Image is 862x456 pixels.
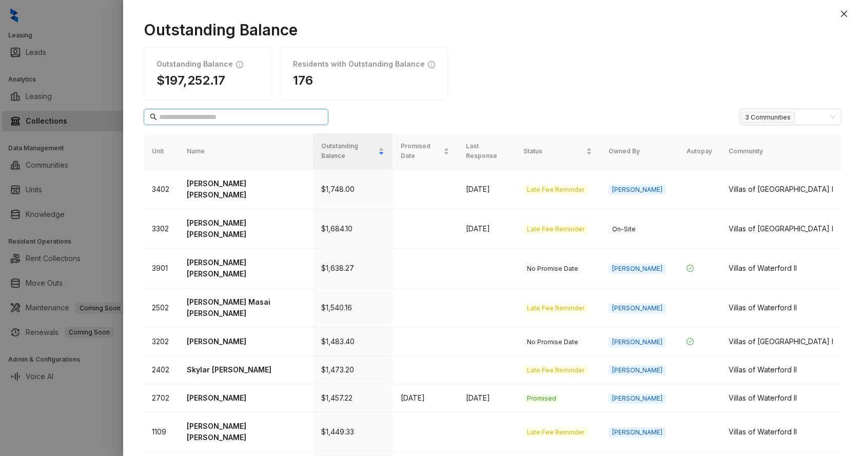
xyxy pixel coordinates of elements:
td: 3901 [144,249,179,288]
p: [PERSON_NAME] [PERSON_NAME] [187,421,305,443]
td: [DATE] [458,209,515,249]
span: [PERSON_NAME] [609,365,666,375]
span: No Promise Date [523,337,582,347]
p: [PERSON_NAME] [PERSON_NAME] [187,257,305,280]
td: 1109 [144,412,179,452]
td: $1,540.16 [313,288,392,328]
h1: Outstanding Balance [144,21,841,39]
td: 3202 [144,328,179,356]
span: On-Site [609,224,639,234]
span: [PERSON_NAME] [609,393,666,404]
td: 2402 [144,356,179,384]
td: [DATE] [458,384,515,412]
p: [PERSON_NAME] [187,336,305,347]
h1: Outstanding Balance [156,60,233,69]
h1: 176 [293,73,435,88]
th: Owned By [600,133,678,170]
td: 3302 [144,209,179,249]
span: [PERSON_NAME] [609,337,666,347]
div: Villas of [GEOGRAPHIC_DATA] I [729,184,833,195]
h1: Residents with Outstanding Balance [293,60,425,69]
div: Villas of [GEOGRAPHIC_DATA] I [729,223,833,234]
span: info-circle [236,60,243,69]
span: info-circle [428,60,435,69]
button: Close [838,8,850,20]
span: Promised Date [401,142,441,161]
th: Promised Date [393,133,458,170]
td: $1,457.22 [313,384,392,412]
span: [PERSON_NAME] [609,427,666,438]
td: $1,748.00 [313,170,392,209]
span: Promised [523,393,560,404]
div: Villas of [GEOGRAPHIC_DATA] I [729,336,833,347]
td: $1,473.20 [313,356,392,384]
p: Skylar [PERSON_NAME] [187,364,305,375]
td: [DATE] [458,170,515,209]
td: 2702 [144,384,179,412]
div: Villas of Waterford II [729,426,833,438]
span: Late Fee Reminder [523,365,588,375]
span: [PERSON_NAME] [609,264,666,274]
td: [DATE] [393,384,458,412]
th: Unit [144,133,179,170]
span: Late Fee Reminder [523,303,588,313]
th: Community [720,133,841,170]
span: Late Fee Reminder [523,427,588,438]
td: 2502 [144,288,179,328]
td: $1,684.10 [313,209,392,249]
div: Villas of Waterford II [729,364,833,375]
p: [PERSON_NAME] [PERSON_NAME] [187,178,305,201]
p: [PERSON_NAME] [187,392,305,404]
span: [PERSON_NAME] [609,185,666,195]
th: Name [179,133,313,170]
span: close [840,10,848,18]
span: check-circle [687,338,694,345]
span: check-circle [687,265,694,272]
h1: $197,252.17 [156,73,259,88]
span: 3 Communities [741,112,795,123]
td: $1,638.27 [313,249,392,288]
span: Outstanding Balance [321,142,376,161]
div: Villas of Waterford II [729,263,833,274]
span: [PERSON_NAME] [609,303,666,313]
span: search [150,113,157,121]
span: Late Fee Reminder [523,224,588,234]
p: [PERSON_NAME] [PERSON_NAME] [187,217,305,240]
span: Late Fee Reminder [523,185,588,195]
td: $1,449.33 [313,412,392,452]
th: Status [515,133,600,170]
th: Last Response [458,133,515,170]
span: Status [523,147,584,156]
div: Villas of Waterford II [729,392,833,404]
td: 3402 [144,170,179,209]
div: Villas of Waterford II [729,302,833,313]
td: $1,483.40 [313,328,392,356]
span: No Promise Date [523,264,582,274]
th: Autopay [678,133,720,170]
p: [PERSON_NAME] Masai [PERSON_NAME] [187,296,305,319]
